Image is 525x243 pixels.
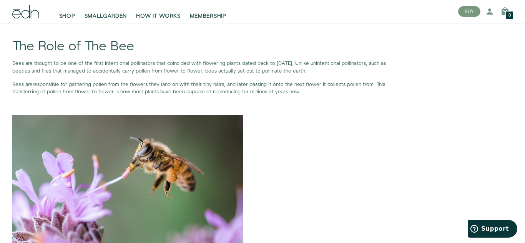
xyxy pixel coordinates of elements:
[12,40,393,54] h1: The Role of The Bee
[468,220,517,239] iframe: Opens a widget where you can find more information
[508,13,511,18] span: 0
[12,81,393,96] p: responsible for gathering pollen from the flowers they land on with their tiny hairs, and later p...
[85,12,127,20] span: SMALLGARDEN
[12,81,33,88] span: Bees are
[190,12,226,20] span: MEMBERSHIP
[136,12,180,20] span: HOW IT WORKS
[185,3,231,20] a: MEMBERSHIP
[80,3,132,20] a: SMALLGARDEN
[59,12,75,20] span: SHOP
[131,3,185,20] a: HOW IT WORKS
[12,60,386,74] span: Bees are thought to be one of the first intentional pollinators that coincided with flowering pla...
[458,6,480,17] button: BUY
[55,3,80,20] a: SHOP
